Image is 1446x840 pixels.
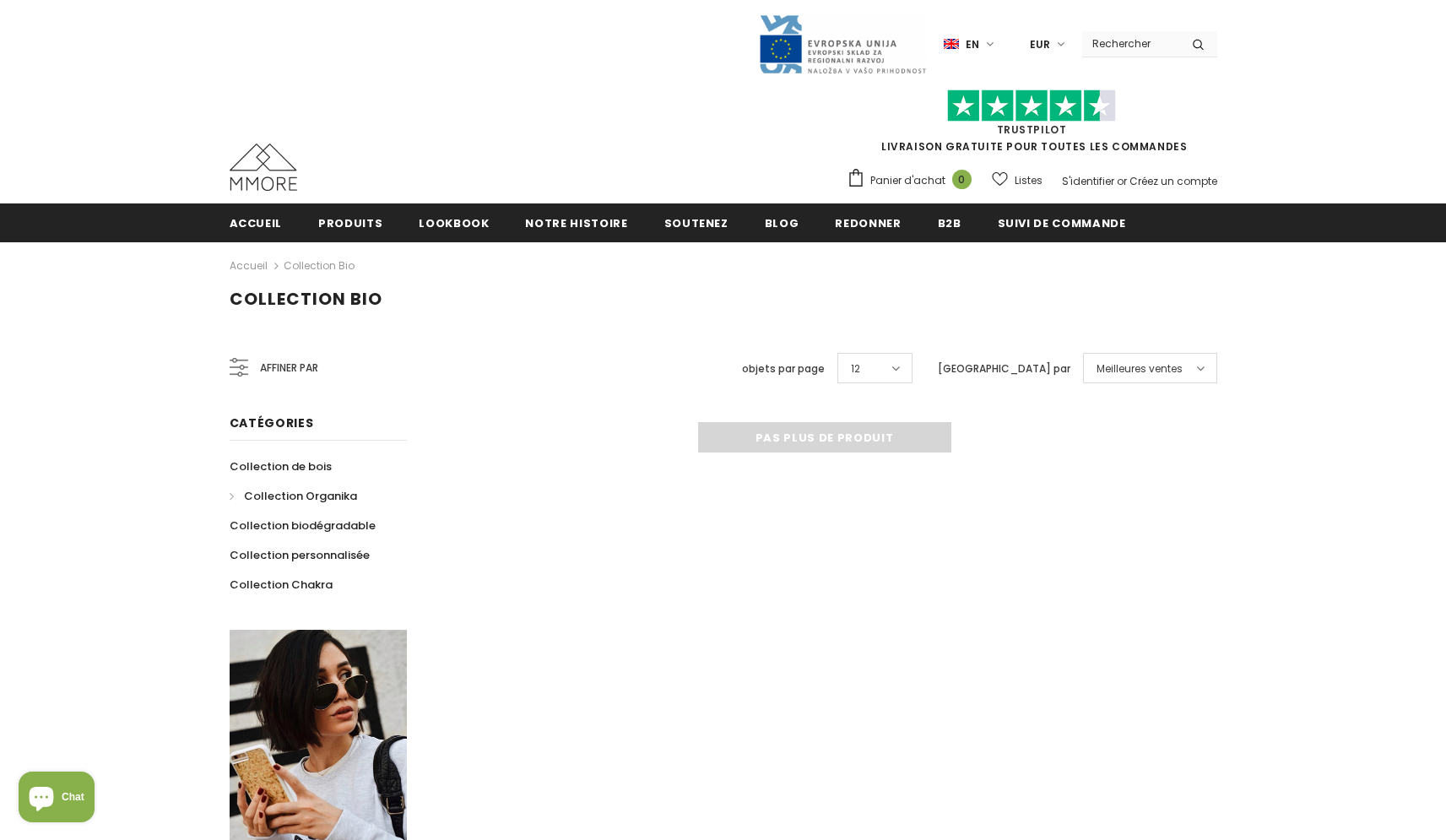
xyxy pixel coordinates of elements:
span: Meilleures ventes [1097,360,1183,377]
span: Suivi de commande [998,215,1126,231]
span: Lookbook [419,215,489,231]
a: Redonner [835,203,901,241]
a: Panier d'achat 0 [847,168,980,193]
img: Cas MMORE [230,144,297,191]
inbox-online-store-chat: Shopify online store chat [14,772,100,826]
a: Collection de bois [230,452,332,481]
span: or [1117,174,1127,188]
span: Panier d'achat [870,172,945,189]
span: Collection Chakra [230,577,333,593]
a: Créez un compte [1129,174,1217,188]
a: Collection Organika [230,481,357,511]
a: TrustPilot [997,122,1067,137]
a: Accueil [230,203,283,241]
a: B2B [938,203,961,241]
a: Javni Razpis [758,36,927,51]
span: Listes [1015,172,1043,189]
a: soutenez [664,203,728,241]
span: Collection de bois [230,458,332,474]
a: Lookbook [419,203,489,241]
span: Collection personnalisée [230,547,370,563]
span: Catégories [230,415,314,431]
a: Listes [992,165,1043,195]
span: Produits [318,215,382,231]
a: Collection biodégradable [230,511,376,540]
label: [GEOGRAPHIC_DATA] par [938,360,1070,377]
label: objets par page [742,360,825,377]
a: Produits [318,203,382,241]
a: Collection personnalisée [230,540,370,570]
span: Collection biodégradable [230,518,376,534]
span: en [966,36,979,53]
span: 12 [851,360,860,377]
span: LIVRAISON GRATUITE POUR TOUTES LES COMMANDES [847,97,1217,154]
span: Affiner par [260,359,318,377]
span: B2B [938,215,961,231]
span: 0 [952,170,972,189]
img: Faites confiance aux étoiles pilotes [947,89,1116,122]
span: Redonner [835,215,901,231]
img: Javni Razpis [758,14,927,75]
img: i-lang-1.png [944,37,959,51]
a: Blog [765,203,799,241]
a: S'identifier [1062,174,1114,188]
span: Collection Bio [230,287,382,311]
a: Collection Bio [284,258,355,273]
input: Search Site [1082,31,1179,56]
a: Suivi de commande [998,203,1126,241]
a: Collection Chakra [230,570,333,599]
span: Blog [765,215,799,231]
span: soutenez [664,215,728,231]
span: Accueil [230,215,283,231]
span: EUR [1030,36,1050,53]
span: Notre histoire [525,215,627,231]
span: Collection Organika [244,488,357,504]
a: Accueil [230,256,268,276]
a: Notre histoire [525,203,627,241]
